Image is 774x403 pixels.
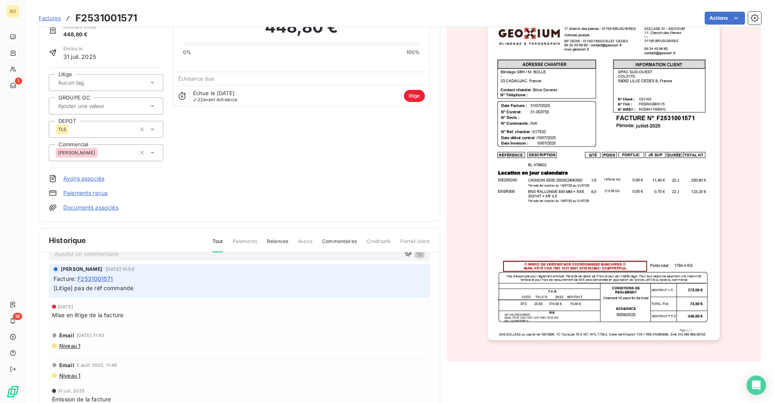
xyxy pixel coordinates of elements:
[39,15,61,21] span: Factures
[183,49,191,56] span: 0%
[63,52,96,61] span: 31 juil. 2025
[59,332,74,339] span: Email
[75,11,137,25] h3: F2531001571
[58,150,95,155] span: [PERSON_NAME]
[193,97,204,102] span: J-22
[193,90,235,96] span: Échue le [DATE]
[63,189,108,197] a: Paiements reçus
[63,45,96,52] span: Émise le
[705,12,745,25] button: Actions
[52,311,123,319] span: Mise en litige de la facture
[265,15,338,39] span: 448,80 €
[61,266,102,273] span: [PERSON_NAME]
[54,274,76,283] span: Facture :
[298,238,312,251] span: Avoirs
[322,238,357,251] span: Commentaires
[57,79,106,86] input: Aucun tag
[58,343,80,349] span: Niveau 1
[58,372,80,379] span: Niveau 1
[77,333,104,338] span: [DATE] 11:43
[6,385,19,398] img: Logo LeanPay
[406,49,420,56] span: 100%
[747,376,766,395] div: Open Intercom Messenger
[488,12,720,340] img: invoice_thumbnail
[193,97,237,102] span: avant échéance
[15,77,22,85] span: 1
[404,90,425,102] span: litige
[58,127,66,132] span: TLS
[59,362,74,368] span: Email
[400,238,430,251] span: Portail client
[77,274,113,283] span: F2531001571
[63,174,104,183] a: Avoirs associés
[49,235,86,246] span: Historique
[57,102,138,110] input: Ajouter une valeur
[212,238,223,252] span: Tout
[63,204,119,212] a: Documents associés
[58,388,85,393] span: 31 juil. 2025
[6,5,19,18] div: SO
[77,363,117,368] span: 5 août 2025, 11:46
[233,238,257,251] span: Paiements
[58,304,73,309] span: [DATE]
[267,238,288,251] span: Relances
[63,31,96,39] span: 448,80 €
[54,285,133,291] span: [Litige] pas de réf commande
[39,14,61,22] a: Factures
[366,238,391,251] span: Creditsafe
[178,75,215,82] span: Échéance due
[106,267,134,272] span: [DATE] 15:50
[13,313,22,320] span: 16
[63,23,96,31] span: Montant initial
